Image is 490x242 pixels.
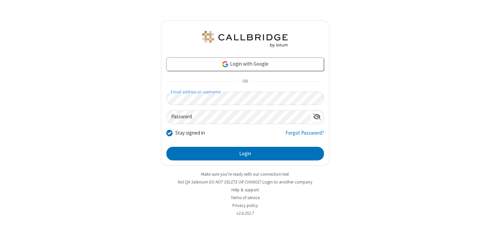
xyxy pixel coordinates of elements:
input: Password [167,110,310,124]
span: OR [240,77,250,86]
a: Login with Google [166,57,324,71]
div: Show password [310,110,324,123]
a: Make sure you're ready with our connection test [201,171,289,177]
img: google-icon.png [222,60,229,68]
li: Not QA Selenium DO NOT DELETE OR CHANGE? [161,179,329,185]
button: Login [166,147,324,160]
li: v2.6.352.7 [161,210,329,217]
img: QA Selenium DO NOT DELETE OR CHANGE [201,31,289,47]
button: Login to another company [262,179,312,185]
label: Stay signed in [175,129,205,137]
a: Terms of service [231,195,260,201]
a: Help & support [231,187,259,193]
a: Forgot Password? [285,129,324,142]
a: Privacy policy [232,203,258,208]
input: Email address or username [166,92,324,105]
